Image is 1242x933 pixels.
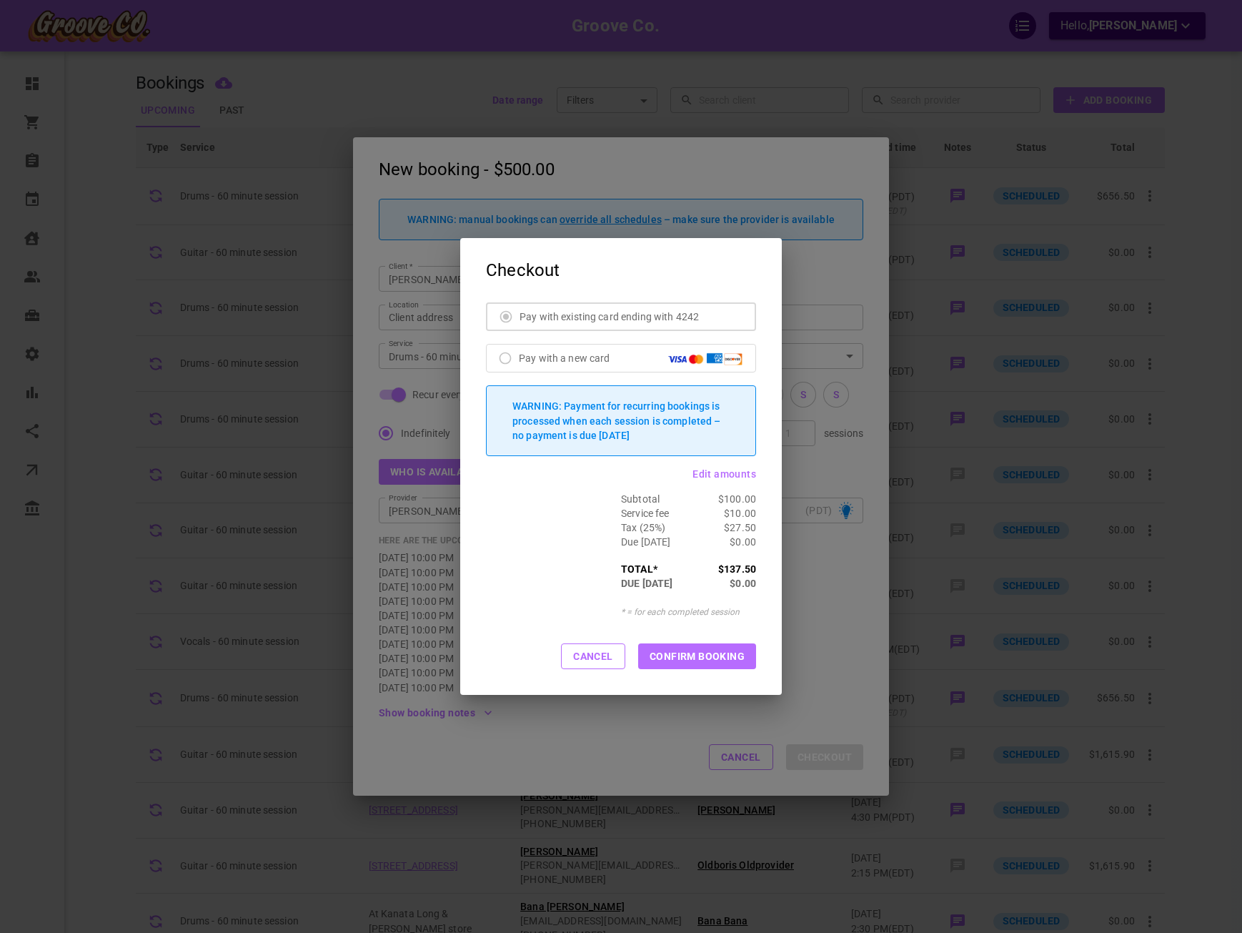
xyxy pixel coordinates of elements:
[705,349,724,367] img: Stripe
[621,607,740,617] span: * = for each completed session
[561,643,625,669] button: Cancel
[638,643,756,669] button: CONFIRM BOOKING
[689,562,757,576] p: $137.50
[689,535,757,549] p: $0.00
[689,492,757,506] p: $100.00
[692,468,756,480] span: Edit amounts
[621,535,689,549] p: Due [DATE]
[689,520,757,535] p: $27.50
[724,353,742,365] img: Stripe
[687,352,705,365] img: Stripe
[621,506,689,520] p: Service fee
[519,351,668,365] p: Pay with a new card
[621,562,689,576] p: TOTAL *
[621,520,689,535] p: Tax ( 25 %)
[460,238,782,302] h2: Checkout
[520,310,699,324] p: Pay with existing card ending with 4242
[689,576,757,591] p: $0.00
[621,492,689,506] p: Subtotal
[621,576,689,591] p: DUE [DATE]
[512,400,721,440] p: WARNING: Payment for recurring bookings is processed when each session is completed – no payment ...
[689,506,757,520] p: $10.00
[668,356,687,362] img: Stripe
[692,469,756,479] button: Edit amounts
